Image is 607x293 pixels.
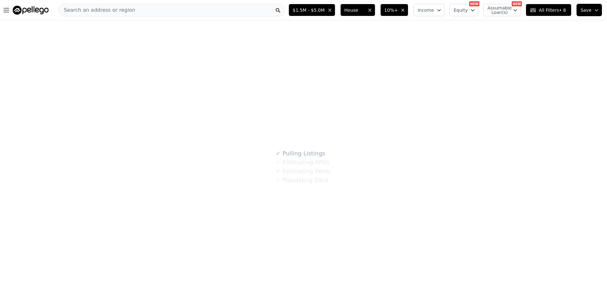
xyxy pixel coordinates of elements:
div: Pulling Listings [276,149,325,158]
div: Populating Data [276,176,328,185]
span: Assumable Loan(s) [487,6,508,15]
button: Assumable Loan(s) [483,4,521,16]
span: Search an address or region [59,6,135,14]
button: $1.5M - $5.0M [289,4,335,16]
span: All Filters • 8 [530,7,566,13]
button: Equity [450,4,478,16]
button: House [340,4,375,16]
span: $1.5M - $5.0M [293,7,324,13]
div: NEW [469,1,479,6]
button: Income [413,4,444,16]
span: ✓ [276,168,281,174]
span: Save [581,7,591,13]
div: Estimating Rents [276,167,331,176]
button: Save [577,4,602,16]
div: NEW [512,1,522,6]
span: ✓ [276,177,281,183]
span: ✓ [276,159,281,166]
div: Estimating ARVs [276,158,329,167]
span: 10%+ [384,7,398,13]
span: Equity [454,7,468,13]
img: Pellego [13,6,49,15]
span: House [344,7,365,13]
button: All Filters• 8 [526,4,571,16]
span: ✓ [276,150,281,157]
button: 10%+ [380,4,409,16]
span: Income [417,7,434,13]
